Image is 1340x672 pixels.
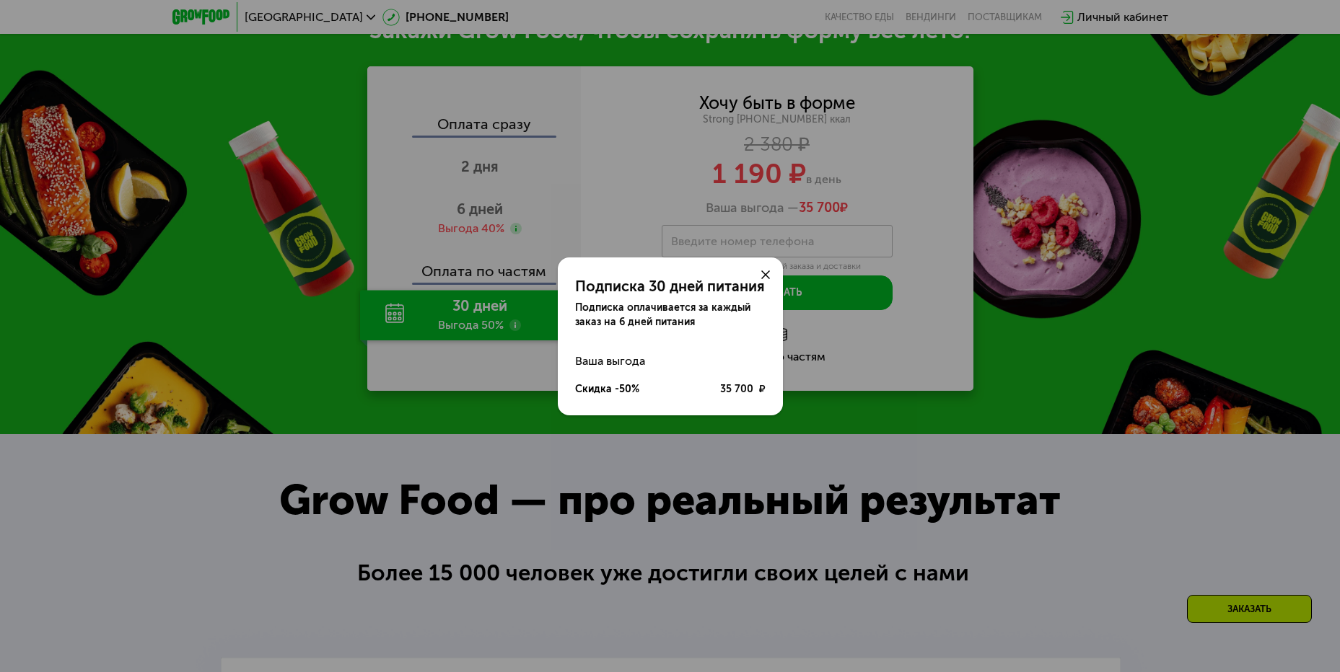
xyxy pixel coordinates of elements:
[575,382,639,397] div: Скидка -50%
[575,278,766,295] div: Подписка 30 дней питания
[759,382,766,397] span: ₽
[720,382,766,397] div: 35 700
[575,301,766,330] div: Подписка оплачивается за каждый заказ на 6 дней питания
[575,347,766,376] div: Ваша выгода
